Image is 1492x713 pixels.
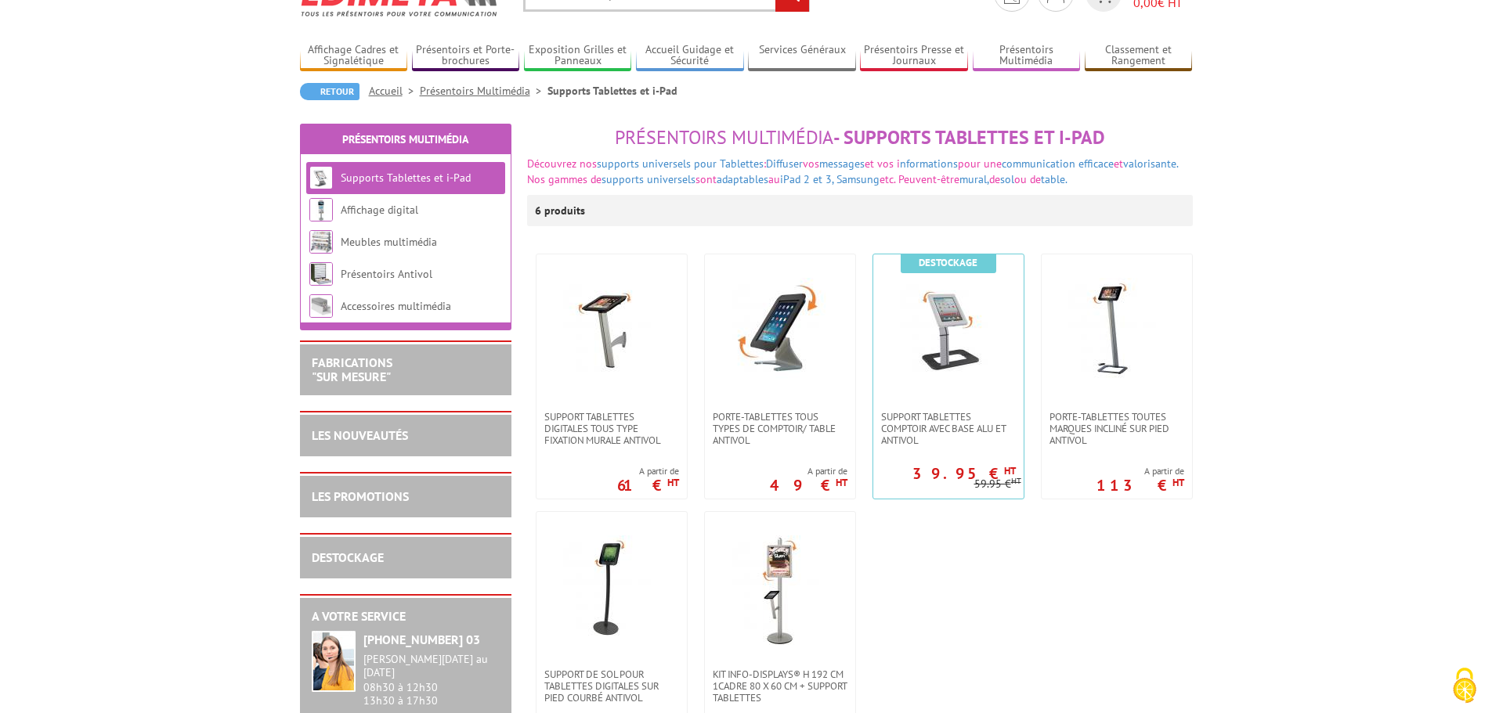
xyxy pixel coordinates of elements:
a: nformations [900,157,958,171]
a: Présentoirs Presse et Journaux [860,43,968,69]
a: valorisante. [1123,157,1178,171]
a: adaptables [717,172,768,186]
sup: HT [1172,476,1184,489]
span: Porte-Tablettes tous types de comptoir/ table antivol [713,411,847,446]
img: Support Tablettes Digitales tous type fixation murale antivol [557,278,667,387]
span: sont au etc. Peuvent-être de ou de [695,172,1068,186]
a: mural, [959,172,989,186]
img: Présentoirs Antivol [309,262,333,286]
a: Samsung [836,172,880,186]
span: Kit Info-Displays® H 192 cm 1cadre 80 x 60 cm + support Tablettes [713,668,847,704]
a: Présentoirs et Porte-brochures [412,43,520,69]
img: Accessoires multimédia [309,294,333,318]
p: 39.95 € [912,469,1016,478]
span: Présentoirs Multimédia [615,125,833,149]
h2: A votre service [312,610,500,624]
a: Retour [300,83,359,100]
span: A partir de [1096,465,1184,477]
a: Kit Info-Displays® H 192 cm 1cadre 80 x 60 cm + support Tablettes [705,668,855,704]
a: sol [1000,172,1014,186]
a: Présentoirs Multimédia [973,43,1081,69]
p: 49 € [770,481,847,490]
a: Supports Tablettes et i-Pad [341,171,471,185]
a: table. [1041,172,1068,186]
a: Exposition Grilles et Panneaux [524,43,632,69]
img: Support de sol pour tablettes digitales sur pied courbé antivol [557,535,667,645]
sup: HT [667,476,679,489]
a: efficace [1078,157,1114,171]
img: widget-service.jpg [312,631,356,692]
span: Porte-Tablettes toutes marques incliné sur pied antivol [1049,411,1184,446]
a: communication [1002,157,1075,171]
img: Porte-Tablettes tous types de comptoir/ table antivol [725,278,835,387]
img: Kit Info-Displays® H 192 cm 1cadre 80 x 60 cm + support Tablettes [725,535,835,645]
a: iPad 2 et 3, [780,172,833,186]
img: Affichage digital [309,198,333,221]
a: LES PROMOTIONS [312,488,409,504]
a: Support Tablettes Digitales tous type fixation murale antivol [536,411,687,446]
img: Porte-Tablettes toutes marques incliné sur pied antivol [1062,278,1172,387]
div: 08h30 à 12h30 13h30 à 17h30 [363,653,500,707]
a: supports universels pour Tablettes [597,157,764,171]
span: Nos gammes de [527,172,601,186]
img: Supports Tablettes et i-Pad [309,166,333,189]
div: [PERSON_NAME][DATE] au [DATE] [363,653,500,679]
a: Présentoirs Multimédia [342,132,468,146]
sup: HT [1011,475,1021,486]
li: Supports Tablettes et i-Pad [547,83,677,99]
span: Support de sol pour tablettes digitales sur pied courbé antivol [544,668,679,704]
img: Support Tablettes Comptoir avec base alu et antivol [894,278,1003,387]
span: Support Tablettes Comptoir avec base alu et antivol [881,411,1016,446]
a: Accueil [369,84,420,98]
a: Meubles multimédia [341,235,437,249]
span: Support Tablettes Digitales tous type fixation murale antivol [544,411,679,446]
a: Présentoirs Antivol [341,267,432,281]
p: 59.95 € [974,478,1021,490]
a: DESTOCKAGE [312,549,384,565]
a: Support de sol pour tablettes digitales sur pied courbé antivol [536,668,687,704]
a: Services Généraux [748,43,856,69]
p: 113 € [1096,481,1184,490]
h1: - Supports Tablettes et i-Pad [527,128,1193,148]
a: Présentoirs Multimédia [420,84,547,98]
img: Meubles multimédia [309,230,333,254]
button: Cookies (fenêtre modale) [1437,660,1492,713]
a: Porte-Tablettes toutes marques incliné sur pied antivol [1042,411,1192,446]
a: Accueil Guidage et Sécurité [636,43,744,69]
a: Affichage digital [341,203,418,217]
a: Accessoires multimédia [341,299,451,313]
span: A partir de [770,465,847,477]
p: 6 produits [535,195,594,226]
a: Classement et Rangement [1085,43,1193,69]
font: Découvrez nos [527,157,597,171]
a: messages [819,157,865,171]
sup: HT [836,476,847,489]
strong: [PHONE_NUMBER] 03 [363,632,480,647]
sup: HT [1004,464,1016,477]
a: supports universels [601,172,695,186]
a: LES NOUVEAUTÉS [312,427,408,443]
a: Porte-Tablettes tous types de comptoir/ table antivol [705,411,855,446]
a: Diffuser [766,157,803,171]
a: Affichage Cadres et Signalétique [300,43,408,69]
a: FABRICATIONS"Sur Mesure" [312,355,392,384]
a: Support Tablettes Comptoir avec base alu et antivol [873,411,1024,446]
img: Cookies (fenêtre modale) [1445,666,1484,705]
span: : vos et vos i pour une et [764,157,1178,171]
p: 61 € [617,481,679,490]
span: A partir de [617,465,679,477]
b: Destockage [919,256,977,269]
